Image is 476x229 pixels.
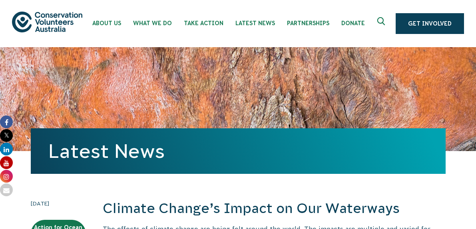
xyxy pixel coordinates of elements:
span: Latest News [235,20,275,26]
span: About Us [92,20,121,26]
span: Expand search box [377,17,387,30]
span: Donate [341,20,365,26]
a: Get Involved [396,13,464,34]
a: Latest News [48,140,165,162]
img: logo.svg [12,12,82,32]
button: Expand search box Close search box [372,14,392,33]
time: [DATE] [31,199,86,208]
span: Take Action [184,20,223,26]
span: What We Do [133,20,172,26]
h2: Climate Change’s Impact on Our Waterways [103,199,446,218]
span: Partnerships [287,20,329,26]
